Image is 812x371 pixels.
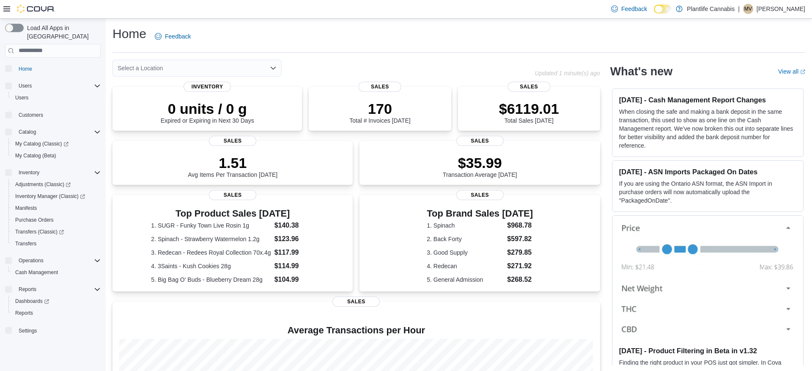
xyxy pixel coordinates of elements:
button: Operations [2,255,104,267]
img: Cova [17,5,55,13]
div: Expired or Expiring in Next 30 Days [161,100,254,124]
span: Dashboards [12,296,101,306]
span: Inventory Manager (Classic) [15,193,85,200]
svg: External link [800,69,805,74]
p: Updated 1 minute(s) ago [535,70,600,77]
a: Customers [15,110,47,120]
dt: 3. Redecan - Redees Royal Collection 70x.4g [151,248,271,257]
span: Sales [209,190,256,200]
dt: 5. General Admission [427,275,504,284]
span: Transfers (Classic) [15,228,64,235]
button: Users [2,80,104,92]
span: Sales [359,82,401,92]
span: Inventory Manager (Classic) [12,191,101,201]
dt: 1. Spinach [427,221,504,230]
span: Inventory [184,82,231,92]
p: [PERSON_NAME] [757,4,805,14]
div: Total Sales [DATE] [499,100,559,124]
span: My Catalog (Beta) [12,151,101,161]
a: Purchase Orders [12,215,57,225]
dt: 2. Spinach - Strawberry Watermelon 1.2g [151,235,271,243]
a: Manifests [12,203,40,213]
button: Purchase Orders [8,214,104,226]
span: Users [15,81,101,91]
dt: 4. 3Saints - Kush Cookies 28g [151,262,271,270]
a: Inventory Manager (Classic) [12,191,88,201]
a: Feedback [151,28,194,45]
span: Sales [456,190,504,200]
span: My Catalog (Beta) [15,152,56,159]
span: Transfers (Classic) [12,227,101,237]
button: Open list of options [270,65,277,71]
a: Reports [12,308,36,318]
a: Inventory Manager (Classic) [8,190,104,202]
span: Load All Apps in [GEOGRAPHIC_DATA] [24,24,101,41]
div: Transaction Average [DATE] [443,154,517,178]
div: Total # Invoices [DATE] [349,100,410,124]
button: Users [8,92,104,104]
dd: $968.78 [507,220,533,231]
dd: $279.85 [507,247,533,258]
button: Home [2,63,104,75]
a: Adjustments (Classic) [12,179,74,190]
dt: 3. Good Supply [427,248,504,257]
dt: 4. Redecan [427,262,504,270]
span: Feedback [621,5,647,13]
nav: Complex example [5,59,101,359]
button: Inventory [2,167,104,179]
dt: 1. SUGR - Funky Town Live Rosin 1g [151,221,271,230]
button: Transfers [8,238,104,250]
a: Cash Management [12,267,61,278]
span: My Catalog (Classic) [15,140,69,147]
span: MV [744,4,752,14]
button: Cash Management [8,267,104,278]
button: Customers [2,109,104,121]
input: Dark Mode [654,5,672,14]
span: My Catalog (Classic) [12,139,101,149]
span: Operations [19,257,44,264]
span: Settings [15,325,101,335]
button: Catalog [2,126,104,138]
p: $6119.01 [499,100,559,117]
a: Home [15,64,36,74]
span: Sales [209,136,256,146]
h3: [DATE] - Product Filtering in Beta in v1.32 [619,346,796,355]
span: Transfers [12,239,101,249]
span: Catalog [19,129,36,135]
p: When closing the safe and making a bank deposit in the same transaction, this used to show as one... [619,107,796,150]
dd: $114.99 [274,261,314,271]
span: Users [12,93,101,103]
h4: Average Transactions per Hour [119,325,593,335]
span: Reports [15,310,33,316]
span: Customers [19,112,43,118]
button: Reports [15,284,40,294]
p: 0 units / 0 g [161,100,254,117]
span: Users [15,94,28,101]
dd: $123.96 [274,234,314,244]
span: Inventory [19,169,39,176]
button: Settings [2,324,104,336]
button: Manifests [8,202,104,214]
h2: What's new [610,65,672,78]
span: Customers [15,110,101,120]
span: Inventory [15,168,101,178]
p: 170 [349,100,410,117]
a: My Catalog (Classic) [12,139,72,149]
span: Manifests [12,203,101,213]
span: Feedback [165,32,191,41]
a: Dashboards [12,296,52,306]
h3: Top Brand Sales [DATE] [427,209,533,219]
a: Adjustments (Classic) [8,179,104,190]
button: Users [15,81,35,91]
span: Adjustments (Classic) [15,181,71,188]
dt: 5. Big Bag O' Buds - Blueberry Dream 28g [151,275,271,284]
button: Operations [15,256,47,266]
h3: [DATE] - ASN Imports Packaged On Dates [619,168,796,176]
span: Transfers [15,240,36,247]
button: Inventory [15,168,43,178]
button: Reports [8,307,104,319]
p: | [738,4,740,14]
a: Transfers (Classic) [8,226,104,238]
span: Home [19,66,32,72]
